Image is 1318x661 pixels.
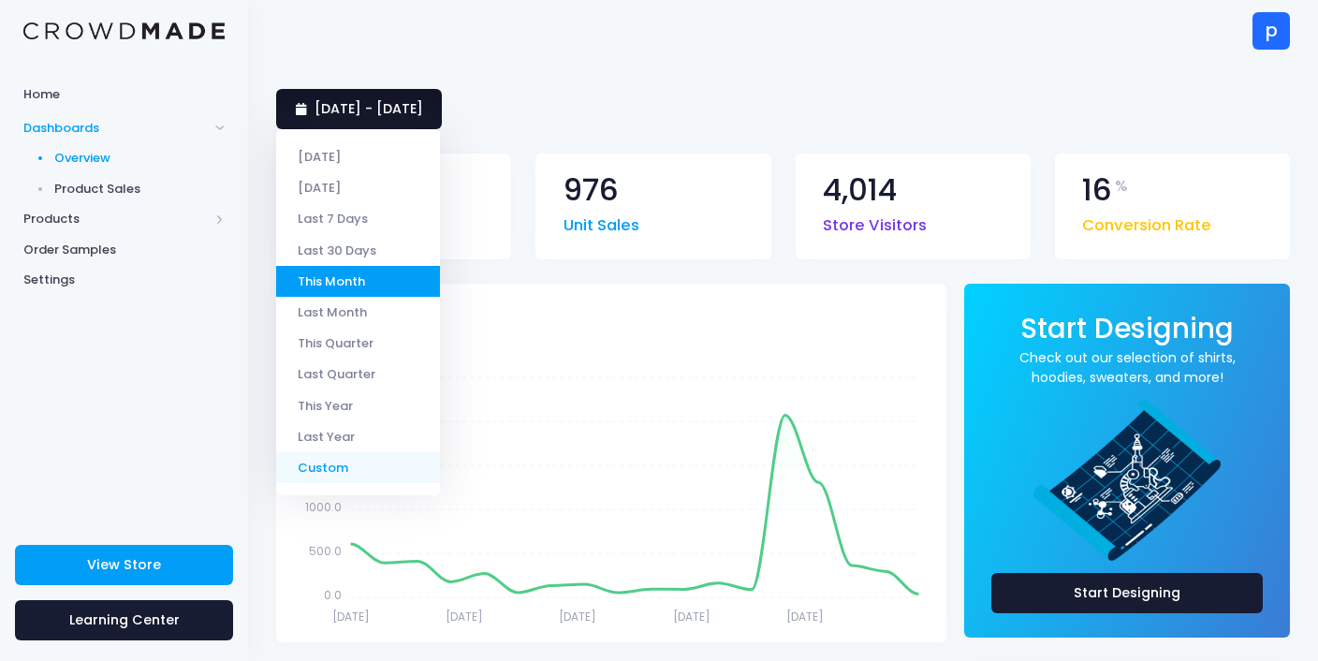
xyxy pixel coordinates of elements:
[823,205,927,238] span: Store Visitors
[276,89,442,129] a: [DATE] - [DATE]
[69,610,180,629] span: Learning Center
[23,22,225,40] img: Logo
[1115,175,1128,198] span: %
[54,180,226,198] span: Product Sales
[309,542,342,558] tspan: 500.0
[23,210,209,228] span: Products
[276,235,440,266] li: Last 30 Days
[276,266,440,297] li: This Month
[23,119,209,138] span: Dashboards
[23,85,225,104] span: Home
[276,141,440,172] li: [DATE]
[54,149,226,168] span: Overview
[559,609,596,624] tspan: [DATE]
[15,545,233,585] a: View Store
[1252,12,1290,50] div: p
[276,452,440,483] li: Custom
[823,175,897,206] span: 4,014
[991,573,1263,613] a: Start Designing
[564,205,639,238] span: Unit Sales
[276,297,440,328] li: Last Month
[276,328,440,359] li: This Quarter
[324,586,342,602] tspan: 0.0
[1020,325,1234,343] a: Start Designing
[23,271,225,289] span: Settings
[564,175,619,206] span: 976
[1020,309,1234,347] span: Start Designing
[276,389,440,420] li: This Year
[1082,175,1112,206] span: 16
[673,609,710,624] tspan: [DATE]
[15,600,233,640] a: Learning Center
[315,99,423,118] span: [DATE] - [DATE]
[87,555,161,574] span: View Store
[446,609,483,624] tspan: [DATE]
[991,348,1263,388] a: Check out our selection of shirts, hoodies, sweaters, and more!
[23,241,225,259] span: Order Samples
[786,609,824,624] tspan: [DATE]
[332,609,370,624] tspan: [DATE]
[276,421,440,452] li: Last Year
[276,172,440,203] li: [DATE]
[276,359,440,389] li: Last Quarter
[305,498,342,514] tspan: 1000.0
[1082,205,1211,238] span: Conversion Rate
[276,203,440,234] li: Last 7 Days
